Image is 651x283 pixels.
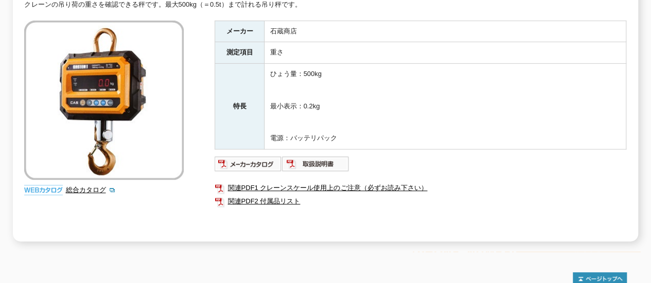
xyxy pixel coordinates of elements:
[24,185,63,195] img: webカタログ
[265,42,626,64] td: 重さ
[282,162,349,170] a: 取扱説明書
[215,21,265,42] th: メーカー
[265,21,626,42] td: 石蔵商店
[215,181,626,195] a: 関連PDF1 クレーンスケール使用上のご注意（必ずお読み下さい）
[215,156,282,172] img: メーカーカタログ
[215,64,265,149] th: 特長
[65,186,116,194] a: 総合カタログ
[215,195,626,208] a: 関連PDF2 付属品リスト
[24,21,184,180] img: クレーンスケール CASTONⅠ THA-0.5N
[215,42,265,64] th: 測定項目
[265,64,626,149] td: ひょう量：500kg 最小表示：0.2kg 電源：バッテリパック
[282,156,349,172] img: 取扱説明書
[215,162,282,170] a: メーカーカタログ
